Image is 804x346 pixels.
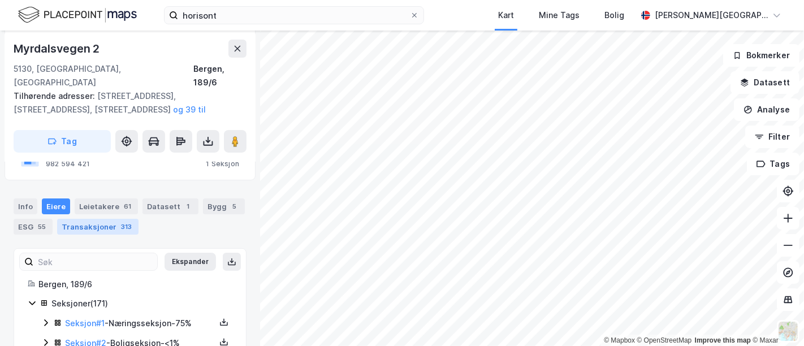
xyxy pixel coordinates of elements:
button: Analyse [734,98,799,121]
div: Bolig [604,8,624,22]
div: 5130, [GEOGRAPHIC_DATA], [GEOGRAPHIC_DATA] [14,62,193,89]
button: Tag [14,130,111,153]
div: Bergen, 189/6 [193,62,247,89]
div: Info [14,198,37,214]
a: Mapbox [604,336,635,344]
a: Improve this map [695,336,751,344]
div: [PERSON_NAME][GEOGRAPHIC_DATA] [655,8,768,22]
button: Tags [747,153,799,175]
div: Myrdalsvegen 2 [14,40,102,58]
a: OpenStreetMap [637,336,692,344]
div: [STREET_ADDRESS], [STREET_ADDRESS], [STREET_ADDRESS] [14,89,237,116]
div: 1 [183,201,194,212]
div: Eiere [42,198,70,214]
div: Leietakere [75,198,138,214]
div: Seksjoner ( 171 ) [51,297,232,310]
img: logo.f888ab2527a4732fd821a326f86c7f29.svg [18,5,137,25]
div: 313 [119,221,134,232]
div: ESG [14,219,53,235]
div: Transaksjoner [57,219,139,235]
div: 55 [36,221,48,232]
div: 1 Seksjon [206,159,239,168]
button: Datasett [730,71,799,94]
div: 982 594 421 [46,159,90,168]
div: Kart [498,8,514,22]
button: Filter [745,126,799,148]
div: - Næringsseksjon - 75% [65,317,215,330]
button: Ekspander [165,253,216,271]
div: Bygg [203,198,245,214]
input: Søk [33,253,157,270]
a: Seksjon#1 [65,318,105,328]
div: 61 [122,201,133,212]
iframe: Chat Widget [747,292,804,346]
button: Bokmerker [723,44,799,67]
div: Mine Tags [539,8,580,22]
div: 5 [229,201,240,212]
div: Datasett [142,198,198,214]
span: Tilhørende adresser: [14,91,97,101]
div: Bergen, 189/6 [38,278,232,291]
input: Søk på adresse, matrikkel, gårdeiere, leietakere eller personer [178,7,410,24]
